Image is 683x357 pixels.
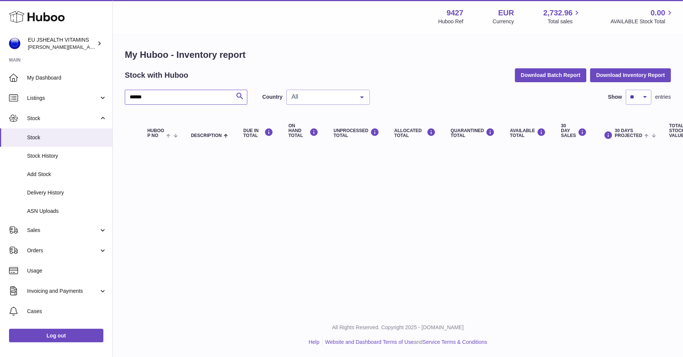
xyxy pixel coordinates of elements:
[451,128,495,138] div: QUARANTINED Total
[610,8,674,25] a: 0.00 AVAILABLE Stock Total
[27,74,107,81] span: My Dashboard
[333,128,379,138] div: UNPROCESSED Total
[27,152,107,160] span: Stock History
[590,68,671,82] button: Download Inventory Report
[27,247,99,254] span: Orders
[498,8,514,18] strong: EUR
[125,49,671,61] h1: My Huboo - Inventory report
[27,189,107,196] span: Delivery History
[28,36,95,51] div: EU JSHEALTH VITAMINS
[27,134,107,141] span: Stock
[9,329,103,342] a: Log out
[544,8,573,18] span: 2,732.96
[243,128,273,138] div: DUE IN TOTAL
[191,133,222,138] span: Description
[493,18,514,25] div: Currency
[655,93,671,101] span: entries
[394,128,436,138] div: ALLOCATED Total
[610,18,674,25] span: AVAILABLE Stock Total
[615,128,642,138] span: 30 DAYS PROJECTED
[27,115,99,122] span: Stock
[548,18,581,25] span: Total sales
[27,267,107,274] span: Usage
[447,8,463,18] strong: 9427
[27,288,99,295] span: Invoicing and Payments
[119,324,677,331] p: All Rights Reserved. Copyright 2025 - [DOMAIN_NAME]
[323,339,487,346] li: and
[325,339,414,345] a: Website and Dashboard Terms of Use
[125,70,188,80] h2: Stock with Huboo
[27,95,99,102] span: Listings
[651,8,665,18] span: 0.00
[290,93,354,101] span: All
[147,128,164,138] span: Huboo P no
[544,8,582,25] a: 2,732.96 Total sales
[27,208,107,215] span: ASN Uploads
[9,38,20,49] img: laura@jessicasepel.com
[561,124,587,139] div: 30 DAY SALES
[309,339,320,345] a: Help
[27,308,107,315] span: Cases
[262,93,283,101] label: Country
[608,93,622,101] label: Show
[423,339,487,345] a: Service Terms & Conditions
[510,128,546,138] div: AVAILABLE Total
[27,171,107,178] span: Add Stock
[515,68,587,82] button: Download Batch Report
[288,124,318,139] div: ON HAND Total
[438,18,463,25] div: Huboo Ref
[28,44,151,50] span: [PERSON_NAME][EMAIL_ADDRESS][DOMAIN_NAME]
[27,227,99,234] span: Sales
